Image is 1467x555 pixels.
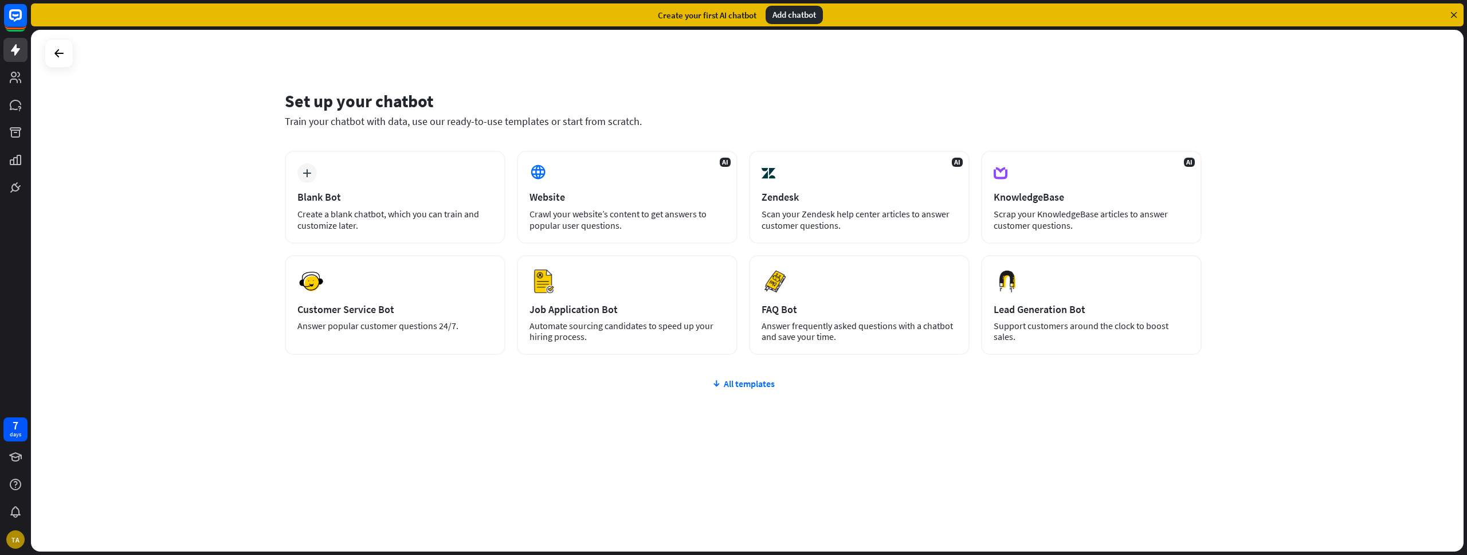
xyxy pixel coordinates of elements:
[13,420,18,431] div: 7
[766,6,823,24] div: Add chatbot
[658,10,756,21] div: Create your first AI chatbot
[3,417,28,441] a: 7 days
[10,431,21,439] div: days
[6,530,25,549] div: TA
